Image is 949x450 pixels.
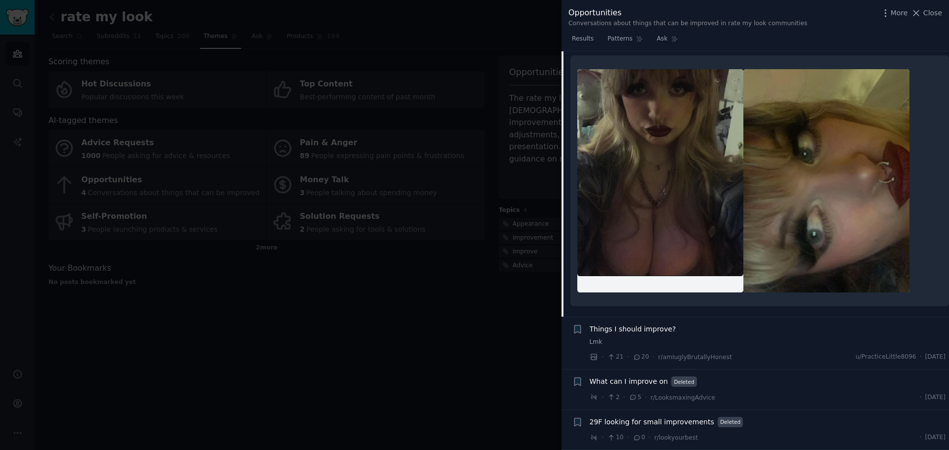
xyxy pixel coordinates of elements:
[633,433,645,442] span: 0
[925,393,946,402] span: [DATE]
[925,433,946,442] span: [DATE]
[658,354,732,361] span: r/amIuglyBrutallyHonest
[590,338,946,347] a: Lmk
[627,352,629,362] span: ·
[607,393,619,402] span: 2
[602,352,604,362] span: ·
[718,417,743,427] span: Deleted
[629,393,641,402] span: 5
[645,392,647,403] span: ·
[650,394,715,401] span: r/LooksmaxingAdvice
[654,434,698,441] span: r/lookyourbest
[607,353,623,362] span: 21
[920,393,922,402] span: ·
[923,8,942,18] span: Close
[920,353,922,362] span: ·
[568,7,807,19] div: Opportunities
[925,353,946,362] span: [DATE]
[627,432,629,443] span: ·
[671,376,697,387] span: Deleted
[568,31,597,51] a: Results
[891,8,908,18] span: More
[653,31,682,51] a: Ask
[633,353,649,362] span: 20
[880,8,908,18] button: More
[577,69,743,277] img: 20f what needs improvement
[572,35,594,43] span: Results
[590,376,668,387] a: What can I improve on
[743,69,909,293] img: 20f what needs improvement
[657,35,668,43] span: Ask
[607,433,623,442] span: 10
[602,392,604,403] span: ·
[920,433,922,442] span: ·
[590,324,676,334] a: Things I should improve?
[623,392,625,403] span: ·
[604,31,646,51] a: Patterns
[856,353,916,362] span: u/PracticeLittle8096
[652,352,654,362] span: ·
[568,19,807,28] div: Conversations about things that can be improved in rate my look communities
[602,432,604,443] span: ·
[648,432,650,443] span: ·
[607,35,632,43] span: Patterns
[911,8,942,18] button: Close
[590,417,714,427] a: 29F looking for small improvements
